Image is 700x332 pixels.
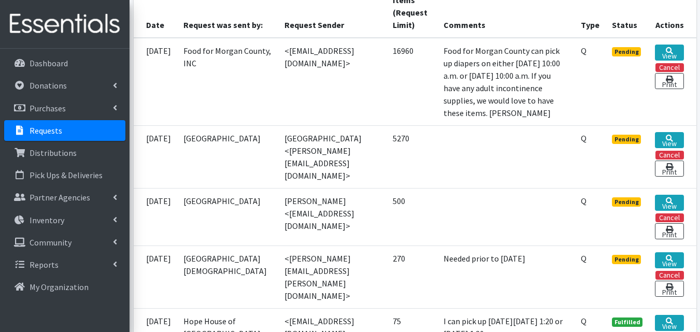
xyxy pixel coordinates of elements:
[30,170,103,180] p: Pick Ups & Deliveries
[655,213,684,222] button: Cancel
[4,98,125,119] a: Purchases
[612,135,641,144] span: Pending
[4,254,125,275] a: Reports
[387,188,437,246] td: 500
[437,246,575,308] td: Needed prior to [DATE]
[30,259,59,270] p: Reports
[4,165,125,185] a: Pick Ups & Deliveries
[655,73,683,89] a: Print
[4,142,125,163] a: Distributions
[612,47,641,56] span: Pending
[134,188,177,246] td: [DATE]
[581,133,587,143] abbr: Quantity
[177,246,278,308] td: [GEOGRAPHIC_DATA][DEMOGRAPHIC_DATA]
[581,316,587,326] abbr: Quantity
[655,223,683,239] a: Print
[655,151,684,160] button: Cancel
[30,192,90,203] p: Partner Agencies
[278,246,387,308] td: <[PERSON_NAME][EMAIL_ADDRESS][PERSON_NAME][DOMAIN_NAME]>
[4,120,125,141] a: Requests
[655,161,683,177] a: Print
[387,246,437,308] td: 270
[581,196,587,206] abbr: Quantity
[177,38,278,126] td: Food for Morgan County, INC
[655,315,683,331] a: View
[437,38,575,126] td: Food for Morgan County can pick up diapers on either [DATE] 10:00 a.m. or [DATE] 10:00 a.m. If yo...
[612,197,641,207] span: Pending
[278,38,387,126] td: <[EMAIL_ADDRESS][DOMAIN_NAME]>
[4,277,125,297] a: My Organization
[30,237,72,248] p: Community
[612,255,641,264] span: Pending
[581,253,587,264] abbr: Quantity
[177,188,278,246] td: [GEOGRAPHIC_DATA]
[655,63,684,72] button: Cancel
[30,282,89,292] p: My Organization
[387,38,437,126] td: 16960
[4,75,125,96] a: Donations
[655,271,684,280] button: Cancel
[655,132,683,148] a: View
[655,281,683,297] a: Print
[30,80,67,91] p: Donations
[30,103,66,113] p: Purchases
[4,53,125,74] a: Dashboard
[30,215,64,225] p: Inventory
[30,58,68,68] p: Dashboard
[278,125,387,188] td: [GEOGRAPHIC_DATA] <[PERSON_NAME][EMAIL_ADDRESS][DOMAIN_NAME]>
[4,232,125,253] a: Community
[134,246,177,308] td: [DATE]
[387,125,437,188] td: 5270
[30,125,62,136] p: Requests
[4,187,125,208] a: Partner Agencies
[4,210,125,230] a: Inventory
[278,188,387,246] td: [PERSON_NAME] <[EMAIL_ADDRESS][DOMAIN_NAME]>
[612,317,643,327] span: Fulfilled
[177,125,278,188] td: [GEOGRAPHIC_DATA]
[134,125,177,188] td: [DATE]
[655,195,683,211] a: View
[655,252,683,268] a: View
[655,45,683,61] a: View
[134,38,177,126] td: [DATE]
[30,148,77,158] p: Distributions
[4,7,125,41] img: HumanEssentials
[581,46,587,56] abbr: Quantity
